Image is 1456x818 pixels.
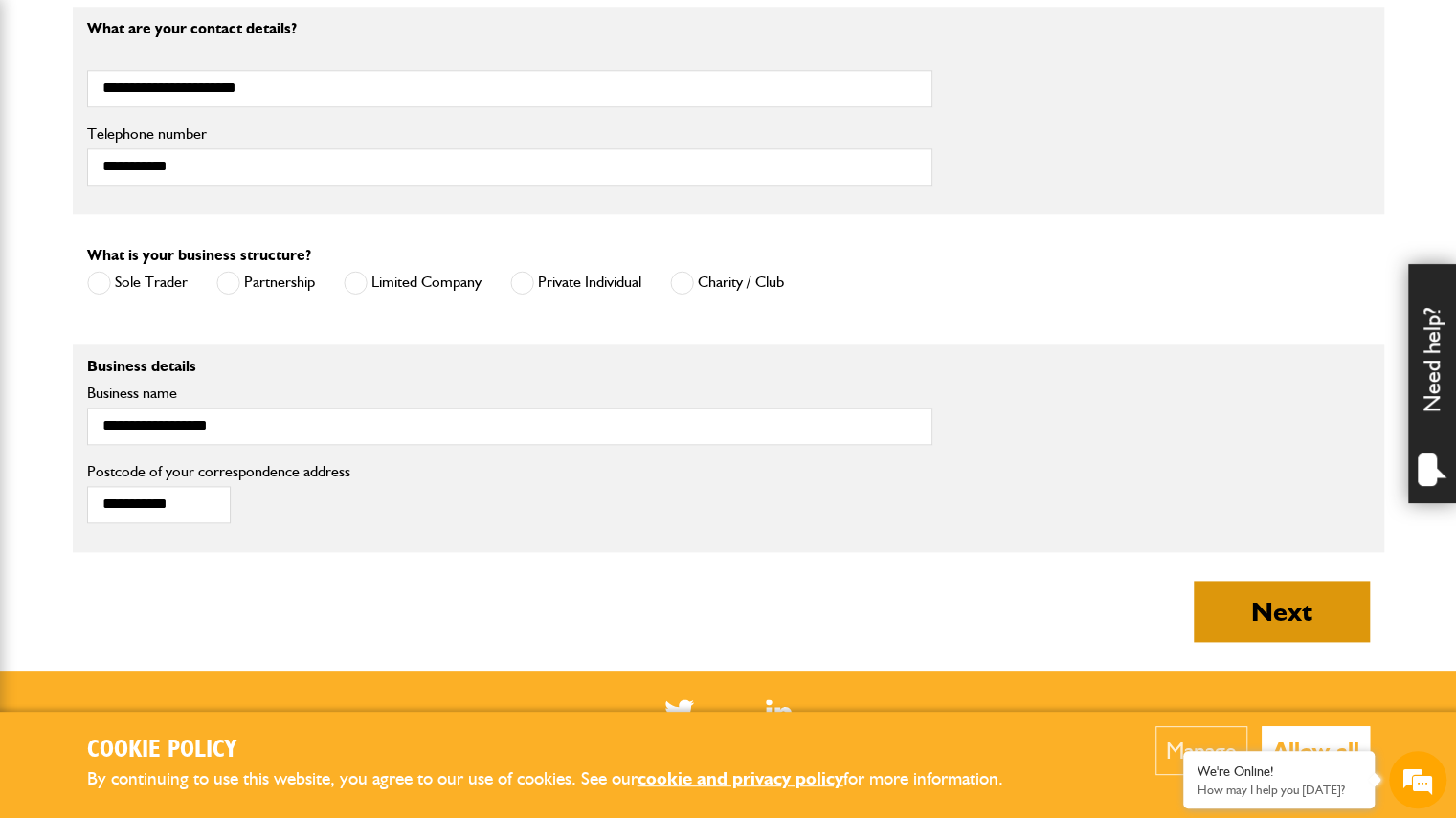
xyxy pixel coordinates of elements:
[664,699,694,723] img: Twitter
[87,736,1035,765] h2: Cookie Policy
[510,271,641,295] label: Private Individual
[1194,581,1370,642] button: Next
[216,271,315,295] label: Partnership
[87,359,932,374] p: Business details
[87,271,188,295] label: Sole Trader
[766,699,792,723] img: Linked In
[87,764,1035,794] p: By continuing to use this website, you agree to our use of cookies. See our for more information.
[25,346,349,574] textarea: Type your message and hit 'Enter'
[25,233,349,276] input: Enter your email address
[87,386,932,401] label: Business name
[1408,264,1456,503] div: Need help?
[87,126,932,142] label: Telephone number
[670,271,784,295] label: Charity / Club
[314,10,360,55] div: Minimize live chat window
[344,271,482,295] label: Limited Company
[87,248,311,263] label: What is your business structure?
[100,107,322,132] div: Chat with us now
[1198,783,1360,797] p: How may I help you today?
[638,767,843,789] a: cookie and privacy policy
[766,699,792,723] a: LinkedIn
[87,21,932,36] p: What are your contact details?
[87,464,379,479] label: Postcode of your correspondence address
[1155,726,1247,775] button: Manage
[25,290,349,332] input: Enter your phone number
[25,177,349,219] input: Enter your last name
[260,589,347,615] em: Start Chat
[1198,763,1360,780] div: We're Online!
[33,106,80,133] img: d_20077148190_company_1631870298795_20077148190
[1262,726,1370,775] button: Allow all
